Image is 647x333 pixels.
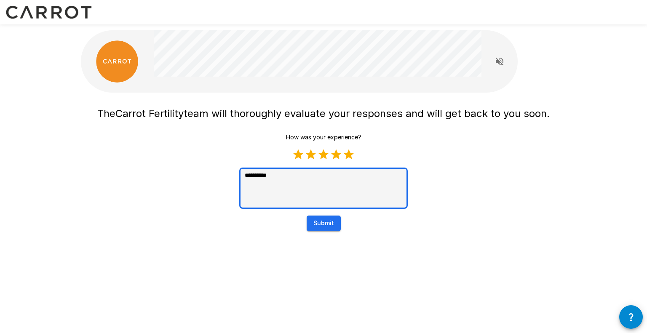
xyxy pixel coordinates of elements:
span: team will thoroughly evaluate your responses and will get back to you soon. [184,107,550,120]
p: How was your experience? [286,133,361,141]
span: The [97,107,115,120]
button: Read questions aloud [491,53,508,70]
img: carrot_logo.png [96,40,138,83]
span: Carrot Fertility [115,107,184,120]
button: Submit [307,216,341,231]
